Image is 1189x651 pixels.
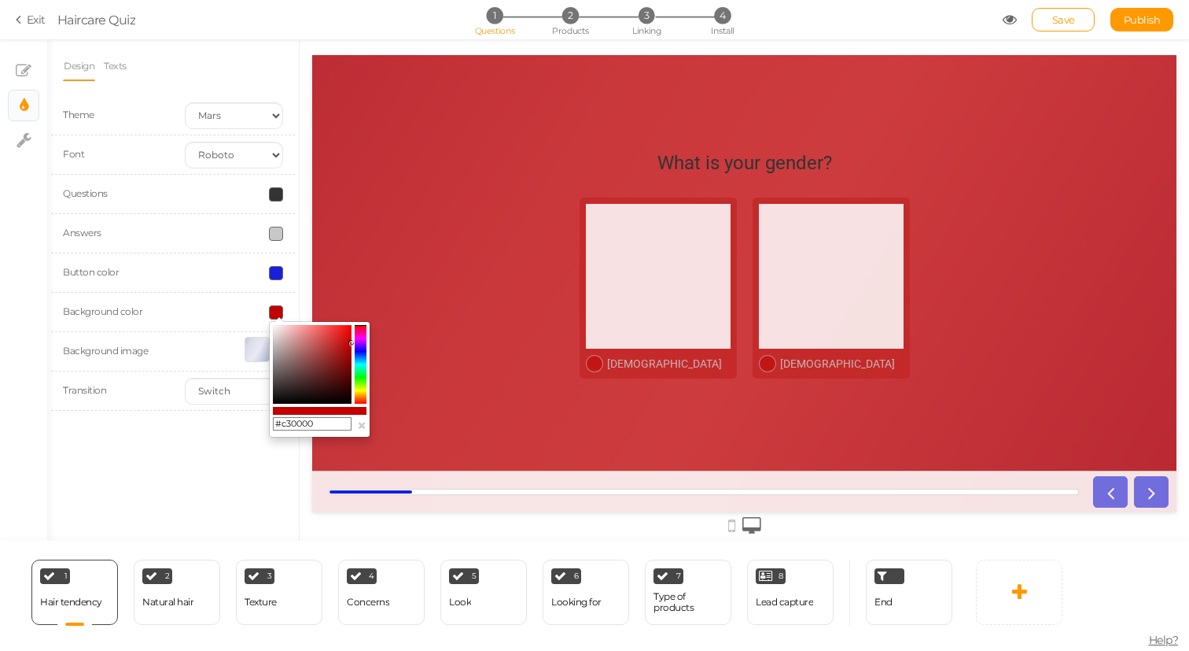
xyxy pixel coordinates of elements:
label: Button color [63,266,119,278]
div: 7 Type of products [645,560,731,625]
li: 4 Install [686,7,759,24]
a: Texts [103,51,127,81]
span: Products [552,25,589,36]
span: 3 [267,572,272,580]
span: 2 [562,7,579,24]
div: 5 Look [440,560,527,625]
span: Save [1052,13,1075,26]
div: 4 Concerns [338,560,425,625]
li: 2 Products [534,7,607,24]
div: Texture [245,597,277,608]
span: 5 [472,572,477,580]
div: Look [449,597,471,608]
span: Install [711,25,734,36]
li: 3 Linking [610,7,683,24]
div: Lead capture [756,597,813,608]
span: Theme [63,109,94,120]
label: Questions [63,187,108,199]
div: Hair tendency [40,597,102,608]
span: 2 [165,572,170,580]
div: What is your gender? [345,97,520,119]
span: 8 [779,572,783,580]
div: 2 Natural hair [134,560,220,625]
div: Save [1032,8,1095,31]
span: 1 [486,7,502,24]
div: 8 Lead capture [747,560,834,625]
li: 1 Questions [458,7,531,24]
label: Background color [63,305,142,317]
span: 6 [574,572,579,580]
span: 7 [676,572,681,580]
div: [DEMOGRAPHIC_DATA] [468,302,591,315]
div: Natural hair [142,597,193,608]
div: 1 Hair tendency [31,560,118,625]
div: Concerns [347,597,389,608]
span: Publish [1124,13,1161,26]
a: Exit [16,12,46,28]
span: 4 [369,572,374,580]
label: Background image [63,345,148,357]
span: 4 [714,7,731,24]
span: 3 [639,7,655,24]
span: Help? [1149,633,1179,647]
div: 3 Texture [236,560,322,625]
button: × [357,417,366,434]
div: Haircare Quiz [57,10,136,29]
span: Transition [63,384,106,396]
div: End [866,560,952,625]
span: End [874,596,893,608]
div: Type of products [653,591,723,613]
label: Answers [63,227,101,239]
div: [DEMOGRAPHIC_DATA] [295,302,418,315]
span: Questions [475,25,515,36]
span: Font [63,148,84,160]
div: 6 Looking for [543,560,629,625]
span: Linking [632,25,661,36]
div: Looking for [551,597,602,608]
span: 1 [64,572,68,580]
a: Design [63,51,95,81]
